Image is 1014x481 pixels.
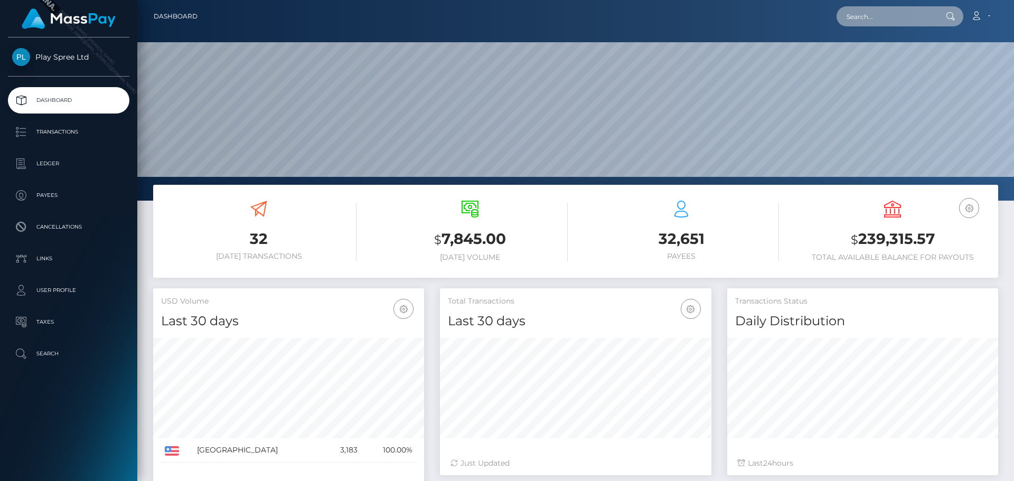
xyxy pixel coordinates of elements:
[448,296,703,307] h5: Total Transactions
[584,229,779,249] h3: 32,651
[8,52,129,62] span: Play Spree Ltd
[12,219,125,235] p: Cancellations
[372,229,568,250] h3: 7,845.00
[8,150,129,177] a: Ledger
[161,296,416,307] h5: USD Volume
[8,341,129,367] a: Search
[434,232,442,247] small: $
[8,182,129,209] a: Payees
[448,312,703,331] h4: Last 30 days
[154,5,198,27] a: Dashboard
[8,246,129,272] a: Links
[161,312,416,331] h4: Last 30 days
[12,92,125,108] p: Dashboard
[584,252,779,261] h6: Payees
[837,6,936,26] input: Search...
[795,253,990,262] h6: Total Available Balance for Payouts
[12,124,125,140] p: Transactions
[8,214,129,240] a: Cancellations
[22,8,116,29] img: MassPay Logo
[372,253,568,262] h6: [DATE] Volume
[324,438,361,463] td: 3,183
[12,251,125,267] p: Links
[361,438,416,463] td: 100.00%
[450,458,700,469] div: Just Updated
[165,446,179,456] img: US.png
[763,458,772,468] span: 24
[12,282,125,298] p: User Profile
[735,312,990,331] h4: Daily Distribution
[735,296,990,307] h5: Transactions Status
[8,119,129,145] a: Transactions
[12,314,125,330] p: Taxes
[161,229,356,249] h3: 32
[795,229,990,250] h3: 239,315.57
[12,346,125,362] p: Search
[161,252,356,261] h6: [DATE] Transactions
[193,438,324,463] td: [GEOGRAPHIC_DATA]
[851,232,858,247] small: $
[8,309,129,335] a: Taxes
[12,156,125,172] p: Ledger
[738,458,988,469] div: Last hours
[12,48,30,66] img: Play Spree Ltd
[8,277,129,304] a: User Profile
[8,87,129,114] a: Dashboard
[12,187,125,203] p: Payees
